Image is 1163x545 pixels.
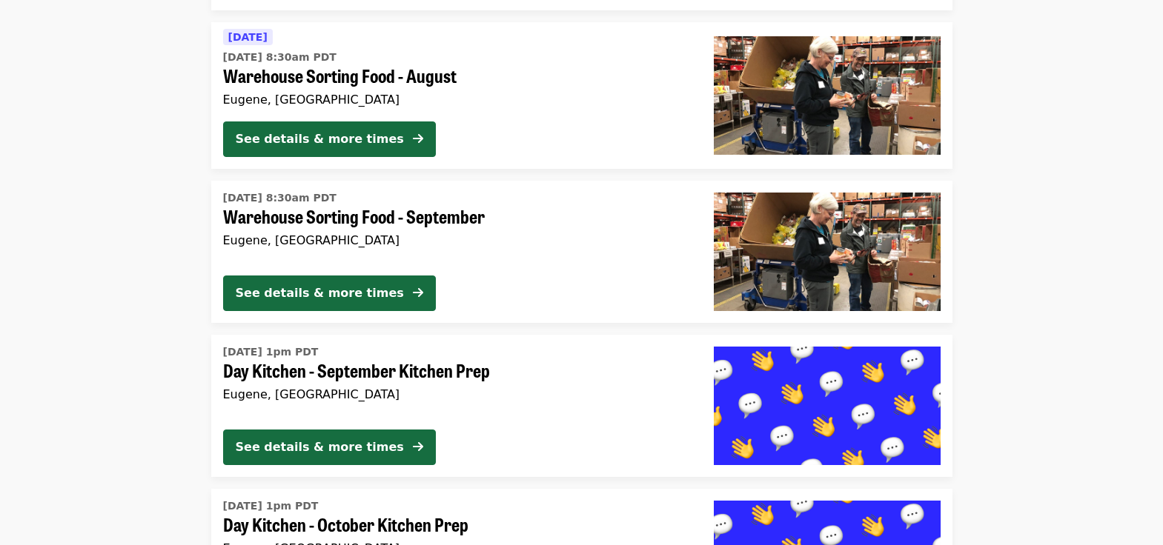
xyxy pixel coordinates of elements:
[223,498,319,514] time: [DATE] 1pm PDT
[223,190,337,206] time: [DATE] 8:30am PDT
[211,181,952,323] a: See details for "Warehouse Sorting Food - September"
[211,335,952,477] a: See details for "Day Kitchen - September Kitchen Prep"
[223,50,337,65] time: [DATE] 8:30am PDT
[236,438,404,456] div: See details & more times
[223,121,436,157] button: See details & more times
[413,286,423,300] i: arrow-right icon
[223,360,690,381] span: Day Kitchen - September Kitchen Prep
[223,429,436,465] button: See details & more times
[413,132,423,146] i: arrow-right icon
[714,193,941,311] img: Warehouse Sorting Food - September organized by FOOD For Lane County
[236,130,404,148] div: See details & more times
[714,347,941,465] img: Day Kitchen - September Kitchen Prep organized by FOOD For Lane County
[223,93,690,107] div: Eugene, [GEOGRAPHIC_DATA]
[236,284,404,302] div: See details & more times
[413,440,423,454] i: arrow-right icon
[211,22,952,169] a: See details for "Warehouse Sorting Food - August"
[223,514,690,535] span: Day Kitchen - October Kitchen Prep
[223,233,690,247] div: Eugene, [GEOGRAPHIC_DATA]
[228,31,268,43] span: [DATE]
[223,275,436,311] button: See details & more times
[223,387,690,401] div: Eugene, [GEOGRAPHIC_DATA]
[223,65,690,87] span: Warehouse Sorting Food - August
[223,344,319,360] time: [DATE] 1pm PDT
[714,36,941,155] img: Warehouse Sorting Food - August organized by FOOD For Lane County
[223,206,690,227] span: Warehouse Sorting Food - September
